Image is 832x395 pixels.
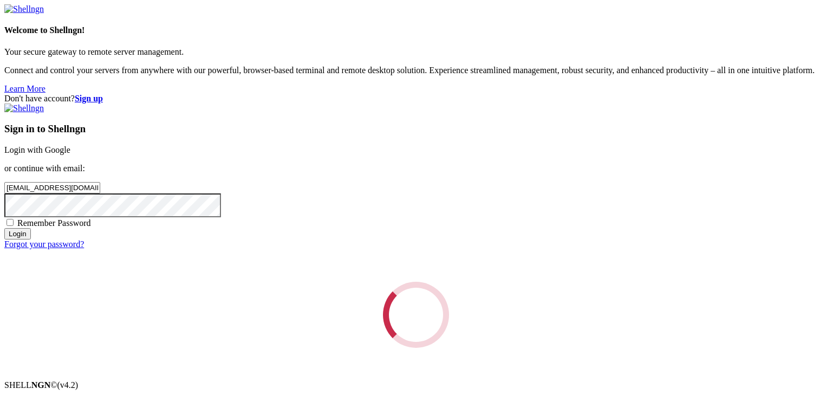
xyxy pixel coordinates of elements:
[17,218,91,228] span: Remember Password
[4,25,828,35] h4: Welcome to Shellngn!
[4,103,44,113] img: Shellngn
[6,219,14,226] input: Remember Password
[4,66,828,75] p: Connect and control your servers from anywhere with our powerful, browser-based terminal and remo...
[31,380,51,390] b: NGN
[4,380,78,390] span: SHELL ©
[4,239,84,249] a: Forgot your password?
[4,145,70,154] a: Login with Google
[4,164,828,173] p: or continue with email:
[4,84,45,93] a: Learn More
[75,94,103,103] a: Sign up
[4,47,828,57] p: Your secure gateway to remote server management.
[4,123,828,135] h3: Sign in to Shellngn
[4,228,31,239] input: Login
[372,270,460,359] div: Loading...
[4,182,100,193] input: Email address
[4,94,828,103] div: Don't have account?
[57,380,79,390] span: 4.2.0
[4,4,44,14] img: Shellngn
